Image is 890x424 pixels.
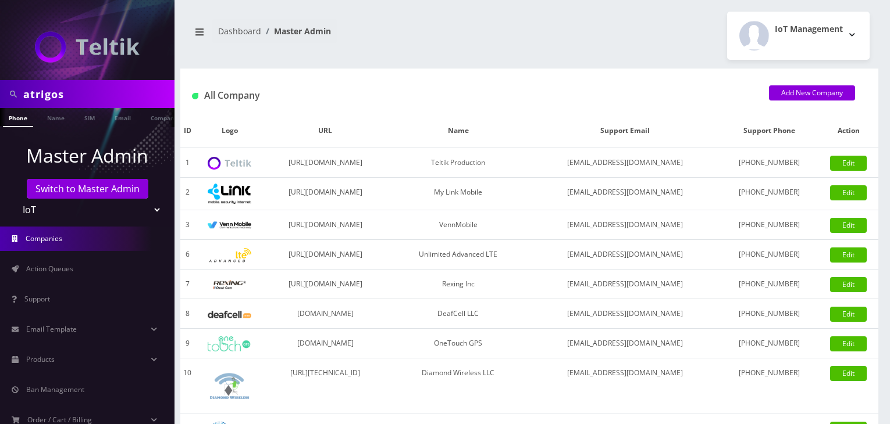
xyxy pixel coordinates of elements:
th: Name [386,114,531,148]
td: [EMAIL_ADDRESS][DOMAIN_NAME] [531,270,720,299]
td: [URL][DOMAIN_NAME] [265,148,386,178]
img: DeafCell LLC [208,311,251,318]
td: [EMAIL_ADDRESS][DOMAIN_NAME] [531,329,720,358]
th: ID [180,114,194,148]
td: 6 [180,240,194,270]
td: [URL][DOMAIN_NAME] [265,270,386,299]
a: Edit [830,277,867,292]
th: Logo [194,114,265,148]
td: VennMobile [386,210,531,240]
img: VennMobile [208,221,251,229]
span: Products [26,354,55,364]
td: [EMAIL_ADDRESS][DOMAIN_NAME] [531,240,720,270]
td: 1 [180,148,194,178]
td: [PHONE_NUMBER] [720,148,819,178]
td: [DOMAIN_NAME] [265,329,386,358]
a: Edit [830,218,867,233]
td: 10 [180,358,194,414]
a: Phone [3,108,33,127]
td: Diamond Wireless LLC [386,358,531,414]
td: DeafCell LLC [386,299,531,329]
th: Support Email [531,114,720,148]
a: Name [41,108,70,126]
td: 2 [180,178,194,210]
span: Action Queues [26,264,73,274]
a: Add New Company [769,85,855,100]
span: Email Template [26,324,77,334]
img: IoT [35,31,140,63]
td: [URL][DOMAIN_NAME] [265,210,386,240]
td: OneTouch GPS [386,329,531,358]
td: [URL][TECHNICAL_ID] [265,358,386,414]
a: Edit [830,156,867,171]
a: SIM [79,108,101,126]
td: [URL][DOMAIN_NAME] [265,240,386,270]
img: My Link Mobile [208,184,251,204]
th: Action [818,114,878,148]
td: [EMAIL_ADDRESS][DOMAIN_NAME] [531,210,720,240]
td: [DOMAIN_NAME] [265,299,386,329]
h1: All Company [192,90,752,101]
button: IoT Management [727,12,870,60]
li: Master Admin [261,25,331,37]
img: Diamond Wireless LLC [208,364,251,408]
td: [PHONE_NUMBER] [720,240,819,270]
td: 8 [180,299,194,329]
span: Companies [26,233,62,243]
td: [PHONE_NUMBER] [720,270,819,299]
img: Unlimited Advanced LTE [208,248,251,263]
img: Rexing Inc [208,279,251,290]
td: Rexing Inc [386,270,531,299]
a: Email [109,108,137,126]
nav: breadcrumb [189,19,521,52]
td: [PHONE_NUMBER] [720,210,819,240]
td: 3 [180,210,194,240]
td: Unlimited Advanced LTE [386,240,531,270]
td: [EMAIL_ADDRESS][DOMAIN_NAME] [531,299,720,329]
img: Teltik Production [208,157,251,170]
a: Edit [830,307,867,322]
a: Company [145,108,184,126]
td: Teltik Production [386,148,531,178]
td: [EMAIL_ADDRESS][DOMAIN_NAME] [531,358,720,414]
td: [URL][DOMAIN_NAME] [265,178,386,210]
th: URL [265,114,386,148]
span: Ban Management [26,385,84,394]
a: Edit [830,336,867,351]
input: Search in Company [23,83,172,105]
td: [EMAIL_ADDRESS][DOMAIN_NAME] [531,178,720,210]
td: 9 [180,329,194,358]
td: My Link Mobile [386,178,531,210]
td: [PHONE_NUMBER] [720,358,819,414]
span: Support [24,294,50,304]
a: Edit [830,366,867,381]
td: [PHONE_NUMBER] [720,299,819,329]
h2: IoT Management [775,24,843,34]
td: [EMAIL_ADDRESS][DOMAIN_NAME] [531,148,720,178]
img: All Company [192,93,198,99]
td: 7 [180,270,194,299]
td: [PHONE_NUMBER] [720,178,819,210]
a: Edit [830,185,867,200]
a: Dashboard [218,26,261,37]
th: Support Phone [720,114,819,148]
a: Switch to Master Admin [27,179,148,199]
td: [PHONE_NUMBER] [720,329,819,358]
img: OneTouch GPS [208,336,251,351]
a: Edit [830,247,867,263]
